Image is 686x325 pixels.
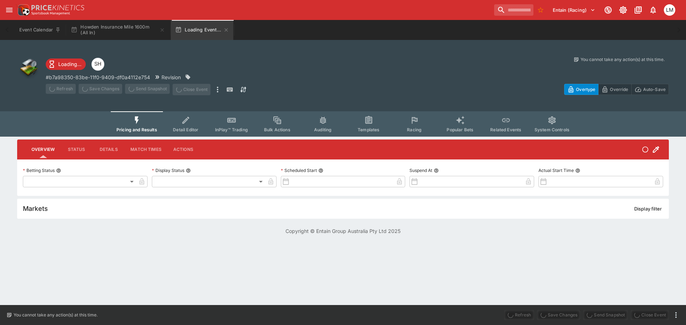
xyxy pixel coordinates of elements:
button: Notifications [647,4,660,16]
button: Loading Event... [171,20,233,40]
p: Auto-Save [643,86,666,93]
p: Display Status [152,167,184,173]
span: Popular Bets [447,127,473,132]
button: more [213,84,222,95]
img: PriceKinetics Logo [16,3,30,17]
p: You cannot take any action(s) at this time. [14,312,98,318]
button: Connected to PK [602,4,615,16]
button: Actual Start Time [575,168,580,173]
input: search [494,4,533,16]
button: No Bookmarks [535,4,546,16]
button: Overtype [564,84,598,95]
div: Luigi Mollo [664,4,675,16]
span: Templates [358,127,379,132]
div: Start From [564,84,669,95]
button: Suspend At [434,168,439,173]
button: Luigi Mollo [662,2,677,18]
button: Display Status [186,168,191,173]
button: Actions [167,141,199,158]
p: Revision [161,73,181,81]
span: Related Events [490,127,521,132]
button: Betting Status [56,168,61,173]
p: Suspend At [409,167,432,173]
img: other.png [17,56,40,79]
p: Scheduled Start [281,167,317,173]
button: more [672,311,680,319]
span: InPlay™ Trading [215,127,248,132]
h5: Markets [23,204,48,213]
span: System Controls [535,127,570,132]
button: Details [93,141,125,158]
span: Racing [407,127,422,132]
span: Auditing [314,127,332,132]
button: Toggle light/dark mode [617,4,630,16]
p: Override [610,86,628,93]
p: Loading... [58,60,81,68]
p: You cannot take any action(s) at this time. [581,56,665,63]
button: Auto-Save [631,84,669,95]
button: Status [60,141,93,158]
button: Match Times [125,141,167,158]
p: Actual Start Time [538,167,574,173]
button: Select Tenant [548,4,600,16]
span: Bulk Actions [264,127,290,132]
button: Display filter [630,203,666,214]
button: Howden Insurance Mile 1600m (All In) [66,20,169,40]
button: Event Calendar [15,20,65,40]
p: Betting Status [23,167,55,173]
button: Scheduled Start [318,168,323,173]
p: Overtype [576,86,595,93]
div: Event type filters [111,111,575,137]
button: open drawer [3,4,16,16]
span: Detail Editor [173,127,198,132]
img: PriceKinetics [31,5,84,10]
p: Copy To Clipboard [46,73,150,81]
img: Sportsbook Management [31,12,70,15]
button: Overview [26,141,60,158]
button: Documentation [632,4,645,16]
button: Override [598,84,631,95]
span: Pricing and Results [116,127,157,132]
div: Scott Hunt [91,58,104,71]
